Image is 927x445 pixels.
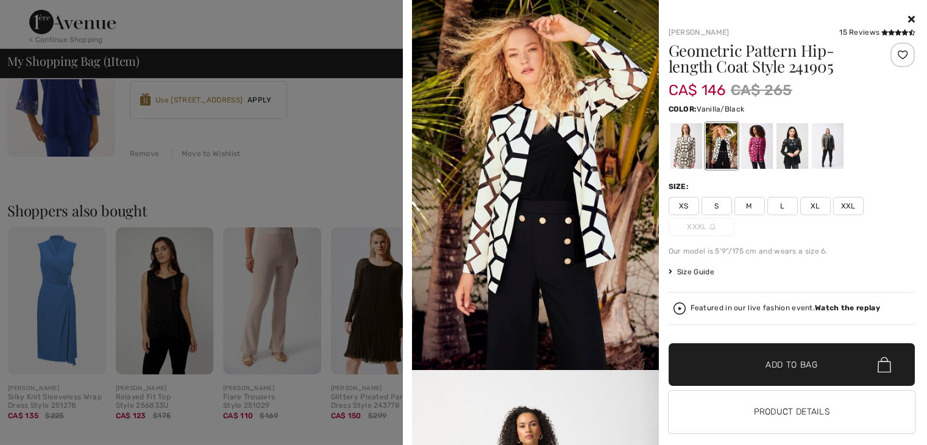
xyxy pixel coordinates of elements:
div: Featured in our live fashion event. [691,304,880,312]
a: [PERSON_NAME] [669,28,730,37]
div: Boutique [STREET_ADDRESS] [49,112,206,121]
span: Vanilla/Black [697,105,744,113]
button: Minimize widget [190,21,210,38]
div: Our model is 5'9"/175 cm and wears a size 6. [669,246,915,257]
span: XL [800,197,831,215]
div: [STREET_ADDRESS] [46,66,208,76]
span: CA$ 146 [669,69,726,99]
span: XXL [833,197,864,215]
span: Color: [669,105,697,113]
img: avatar [22,155,41,175]
span: M [734,197,765,215]
strong: Watch the replay [815,304,880,312]
h2: Customer Care | Service Client [46,56,208,66]
button: Menu [185,320,204,335]
span: L [767,197,798,215]
img: ring-m.svg [709,224,716,230]
span: XXXL [669,218,734,236]
span: S [701,197,732,215]
div: Black/Black [776,123,808,169]
div: Gunmetal/black [811,123,843,169]
button: Popout [171,21,190,38]
button: End chat [142,320,162,335]
img: Watch the replay [673,302,686,315]
div: Vanilla/Black [705,123,737,169]
span: Chat [27,9,52,20]
h1: Geometric Pattern Hip-length Coat Style 241905 [669,43,874,74]
div: 15 Reviews [839,27,915,38]
img: avatar [20,56,39,76]
div: Moonstone/black [670,123,701,169]
span: XS [669,197,699,215]
div: Size: [669,181,692,192]
button: Attach file [163,319,183,335]
div: Geranium/black [741,123,772,169]
h1: Live Chat | Chat en direct [52,15,171,42]
span: CA$ 265 [731,79,792,101]
span: Hi, are you having any trouble checking out? Feel free to reach out to us with any questions! [54,131,172,170]
span: Size Guide [669,266,714,277]
span: Add to Bag [765,358,818,371]
button: Product Details [669,391,915,433]
img: Bag.svg [878,357,891,372]
button: Add to Bag [669,343,915,386]
div: Chat started [22,96,206,105]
